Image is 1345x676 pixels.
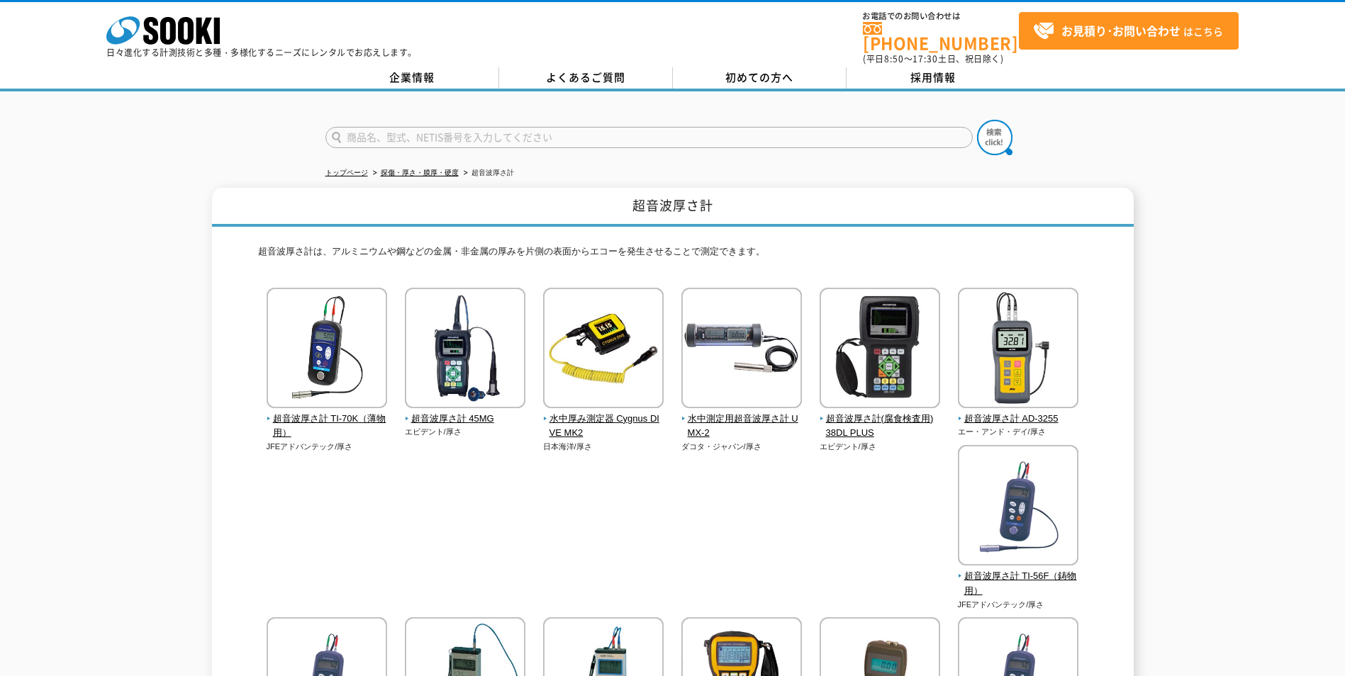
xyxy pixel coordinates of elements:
[681,398,803,441] a: 水中測定用超音波厚さ計 UMX-2
[913,52,938,65] span: 17:30
[325,67,499,89] a: 企業情報
[863,52,1003,65] span: (平日 ～ 土日、祝日除く)
[958,569,1079,599] span: 超音波厚さ計 TI-56F（鋳物用）
[461,166,514,181] li: 超音波厚さ計
[725,69,793,85] span: 初めての方へ
[258,244,1088,266] p: 超音波厚さ計は、アルミニウムや鋼などの金属・非金属の厚みを片側の表面からエコーを発生させることで測定できます。
[681,412,803,441] span: 水中測定用超音波厚さ計 UMX-2
[863,22,1019,51] a: [PHONE_NUMBER]
[405,412,526,427] span: 超音波厚さ計 45MG
[267,441,388,453] p: JFEアドバンテック/厚さ
[405,426,526,438] p: エビデント/厚さ
[847,67,1020,89] a: 採用情報
[543,288,664,412] img: 水中厚み測定器 Cygnus DIVE MK2
[543,412,664,441] span: 水中厚み測定器 Cygnus DIVE MK2
[405,398,526,427] a: 超音波厚さ計 45MG
[958,398,1079,427] a: 超音波厚さ計 AD-3255
[958,288,1078,412] img: 超音波厚さ計 AD-3255
[543,398,664,441] a: 水中厚み測定器 Cygnus DIVE MK2
[381,169,459,176] a: 探傷・厚さ・膜厚・硬度
[267,398,388,441] a: 超音波厚さ計 TI-70K（薄物用）
[820,412,941,441] span: 超音波厚さ計(腐食検査用) 38DL PLUS
[820,441,941,453] p: エビデント/厚さ
[958,556,1079,598] a: 超音波厚さ計 TI-56F（鋳物用）
[958,445,1078,569] img: 超音波厚さ計 TI-56F（鋳物用）
[325,127,973,148] input: 商品名、型式、NETIS番号を入力してください
[977,120,1012,155] img: btn_search.png
[681,441,803,453] p: ダコタ・ジャパン/厚さ
[543,441,664,453] p: 日本海洋/厚さ
[958,426,1079,438] p: エー・アンド・デイ/厚さ
[499,67,673,89] a: よくあるご質問
[681,288,802,412] img: 水中測定用超音波厚さ計 UMX-2
[884,52,904,65] span: 8:50
[405,288,525,412] img: 超音波厚さ計 45MG
[212,188,1134,227] h1: 超音波厚さ計
[325,169,368,176] a: トップページ
[958,412,1079,427] span: 超音波厚さ計 AD-3255
[958,599,1079,611] p: JFEアドバンテック/厚さ
[820,398,941,441] a: 超音波厚さ計(腐食検査用) 38DL PLUS
[106,48,417,57] p: 日々進化する計測技術と多種・多様化するニーズにレンタルでお応えします。
[1033,21,1223,42] span: はこちら
[1019,12,1239,50] a: お見積り･お問い合わせはこちら
[267,288,387,412] img: 超音波厚さ計 TI-70K（薄物用）
[673,67,847,89] a: 初めての方へ
[1061,22,1181,39] strong: お見積り･お問い合わせ
[863,12,1019,21] span: お電話でのお問い合わせは
[267,412,388,441] span: 超音波厚さ計 TI-70K（薄物用）
[820,288,940,412] img: 超音波厚さ計(腐食検査用) 38DL PLUS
